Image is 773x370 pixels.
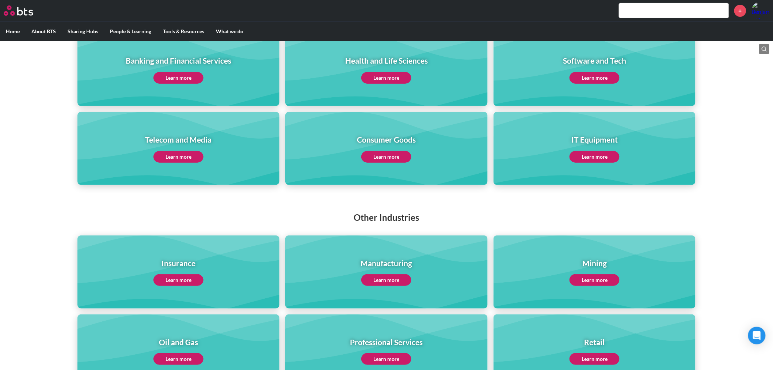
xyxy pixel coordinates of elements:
[345,55,428,66] h1: Health and Life Sciences
[361,258,412,268] h1: Manufacturing
[752,2,769,19] img: Benjamin Wilcock
[153,353,203,365] a: Learn more
[570,134,620,145] h1: IT Equipment
[570,72,620,84] a: Learn more
[570,337,620,347] h1: Retail
[210,22,249,41] label: What we do
[157,22,210,41] label: Tools & Resources
[26,22,62,41] label: About BTS
[570,353,620,365] a: Learn more
[570,151,620,163] a: Learn more
[734,5,746,17] a: +
[361,72,411,84] a: Learn more
[752,2,769,19] a: Profile
[563,55,626,66] h1: Software and Tech
[153,258,203,268] h1: Insurance
[62,22,104,41] label: Sharing Hubs
[350,337,423,347] h1: Professional Services
[4,5,47,16] a: Go home
[361,353,411,365] a: Learn more
[361,151,411,163] a: Learn more
[153,274,203,286] a: Learn more
[153,72,203,84] a: Learn more
[4,5,33,16] img: BTS Logo
[748,327,766,344] div: Open Intercom Messenger
[145,134,212,145] h1: Telecom and Media
[153,151,203,163] a: Learn more
[361,274,411,286] a: Learn more
[153,337,203,347] h1: Oil and Gas
[570,274,620,286] a: Learn more
[570,258,620,268] h1: Mining
[104,22,157,41] label: People & Learning
[357,134,416,145] h1: Consumer Goods
[126,55,231,66] h1: Banking and Financial Services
